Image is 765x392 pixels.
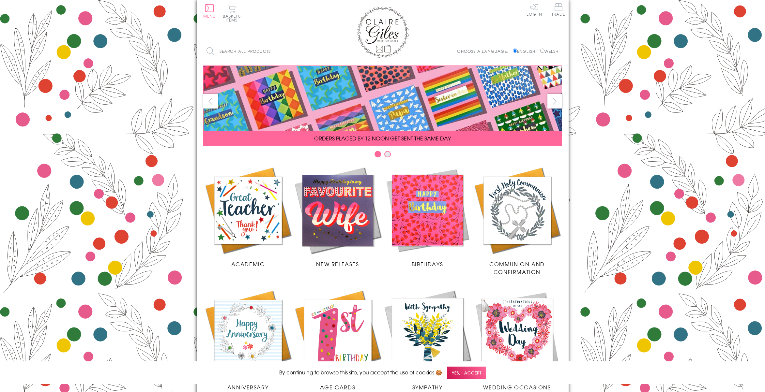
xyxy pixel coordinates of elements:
[203,4,216,18] button: Menu
[489,260,545,276] span: Communion and Confirmation
[227,383,269,391] span: Anniversary
[527,3,542,16] a: Log In
[483,383,551,391] span: Wedding Occasions
[203,166,293,268] a: Academic
[383,166,472,268] a: Birthdays
[513,48,539,54] label: English
[384,151,391,157] button: Carousel Page 2
[316,260,359,268] span: New Releases
[203,94,218,109] button: prev
[314,134,451,142] span: ORDERS PLACED BY 12 NOON GET SENT THE SAME DAY
[457,48,512,54] p: Choose a language:
[513,49,517,53] input: English
[203,151,562,161] div: Carousel Pagination
[320,383,355,391] span: Age Cards
[547,94,562,109] button: next
[540,49,544,53] input: Welsh
[540,48,559,54] label: Welsh
[203,289,293,391] a: Anniversary
[223,5,241,22] button: Basket0 items
[293,166,383,268] a: New Releases
[375,151,381,157] button: Carousel Page 1 (Current Slide)
[383,289,472,391] a: Sympathy
[447,367,486,379] span: Yes, I accept
[226,13,241,23] span: 0 items
[472,289,562,391] a: Wedding Occasions
[203,44,317,59] input: Search all products
[311,44,317,59] input: Search
[412,260,443,268] span: Birthdays
[552,3,565,16] span: Trade
[472,166,562,276] a: Communion and Confirmation
[357,7,409,58] img: Claire Giles Greetings Cards
[552,3,565,17] a: Trade
[231,260,265,268] span: Academic
[412,383,443,391] span: Sympathy
[293,289,383,391] a: Age Cards
[203,13,216,19] span: Menu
